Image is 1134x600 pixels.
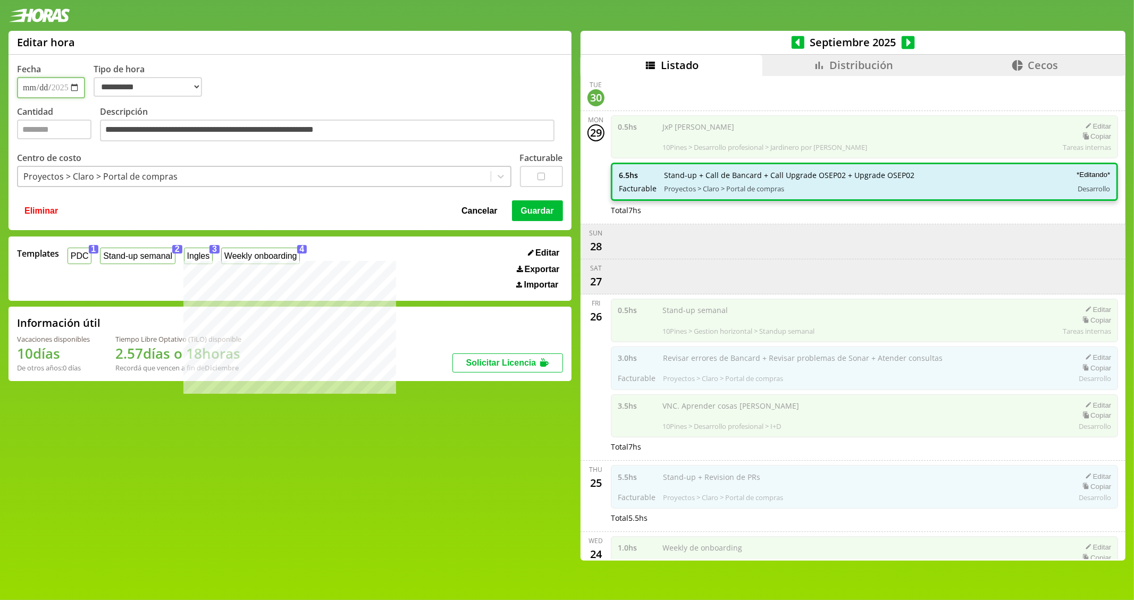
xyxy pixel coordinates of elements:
[17,120,91,139] input: Cantidad
[172,245,182,253] span: 2
[68,248,91,264] button: PDC1
[17,35,75,49] h1: Editar hora
[94,63,211,98] label: Tipo de hora
[9,9,70,22] img: logotipo
[520,152,563,164] label: Facturable
[587,89,604,106] div: 30
[590,264,602,273] div: Sat
[23,171,178,182] div: Proyectos > Claro > Portal de compras
[512,200,563,221] button: Guardar
[587,308,604,325] div: 26
[587,273,604,290] div: 27
[588,115,603,124] div: Mon
[89,245,99,253] span: 1
[205,363,239,373] b: Diciembre
[115,334,241,344] div: Tiempo Libre Optativo (TiLO) disponible
[587,474,604,491] div: 25
[535,248,559,258] span: Editar
[94,77,202,97] select: Tipo de hora
[589,465,602,474] div: Thu
[661,58,699,72] span: Listado
[17,106,100,145] label: Cantidad
[184,248,213,264] button: Ingles3
[17,248,59,259] span: Templates
[611,205,1119,215] div: Total 7 hs
[590,80,602,89] div: Tue
[100,120,555,142] textarea: Descripción
[587,545,604,562] div: 24
[221,248,300,264] button: Weekly onboarding4
[452,353,563,373] button: Solicitar Licencia
[589,536,603,545] div: Wed
[115,363,241,373] div: Recordá que vencen a fin de
[466,358,536,367] span: Solicitar Licencia
[100,248,175,264] button: Stand-up semanal2
[17,363,90,373] div: De otros años: 0 días
[458,200,501,221] button: Cancelar
[611,442,1119,452] div: Total 7 hs
[830,58,894,72] span: Distribución
[100,106,563,145] label: Descripción
[17,316,100,330] h2: Información útil
[17,334,90,344] div: Vacaciones disponibles
[17,344,90,363] h1: 10 días
[525,248,563,258] button: Editar
[17,63,41,75] label: Fecha
[21,200,61,221] button: Eliminar
[17,152,81,164] label: Centro de costo
[611,513,1119,523] div: Total 5.5 hs
[581,76,1125,559] div: scrollable content
[115,344,241,363] h1: 2.57 días o 18 horas
[524,280,559,290] span: Importar
[1028,58,1059,72] span: Cecos
[587,238,604,255] div: 28
[589,229,602,238] div: Sun
[592,299,600,308] div: Fri
[587,124,604,141] div: 29
[804,35,902,49] span: Septiembre 2025
[209,245,220,253] span: 3
[525,265,560,274] span: Exportar
[514,264,562,275] button: Exportar
[297,245,307,253] span: 4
